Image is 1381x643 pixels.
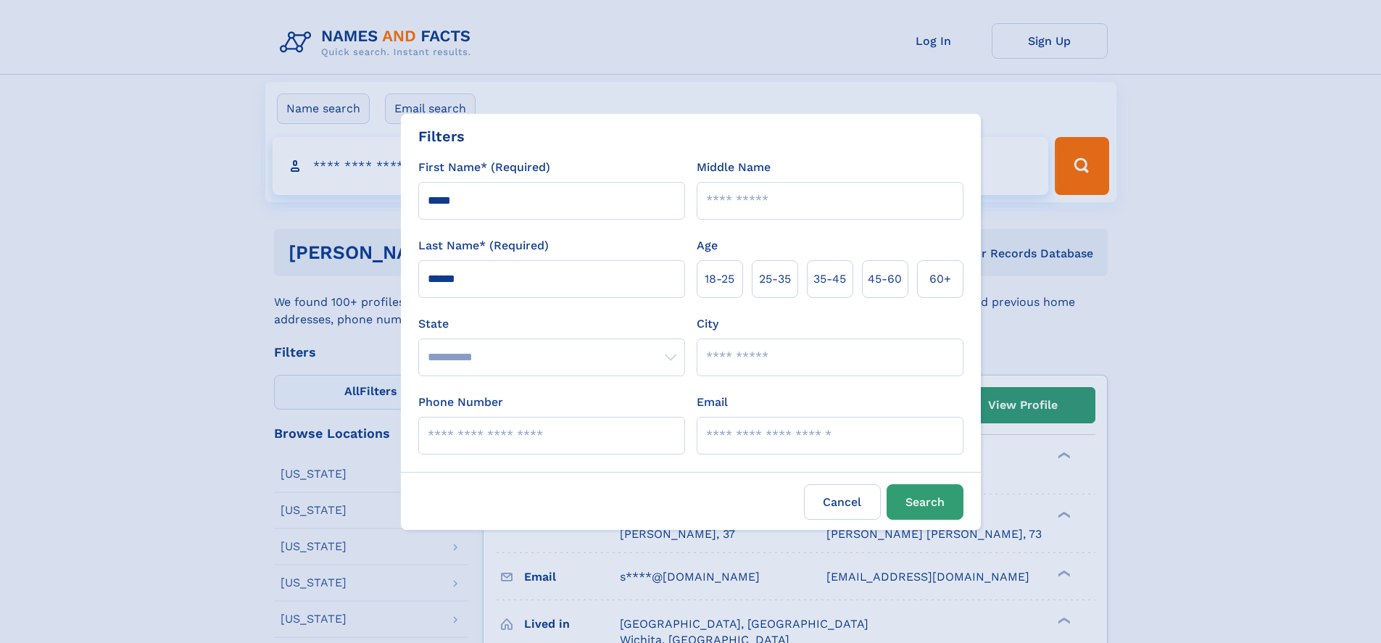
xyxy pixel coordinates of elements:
label: Age [697,237,718,254]
span: 35‑45 [813,270,846,288]
span: 45‑60 [868,270,902,288]
label: City [697,315,718,333]
label: Middle Name [697,159,771,176]
label: First Name* (Required) [418,159,550,176]
label: Last Name* (Required) [418,237,549,254]
label: Email [697,394,728,411]
span: 25‑35 [759,270,791,288]
label: Phone Number [418,394,503,411]
span: 60+ [929,270,951,288]
label: Cancel [804,484,881,520]
div: Filters [418,125,465,147]
button: Search [887,484,963,520]
span: 18‑25 [705,270,734,288]
label: State [418,315,685,333]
